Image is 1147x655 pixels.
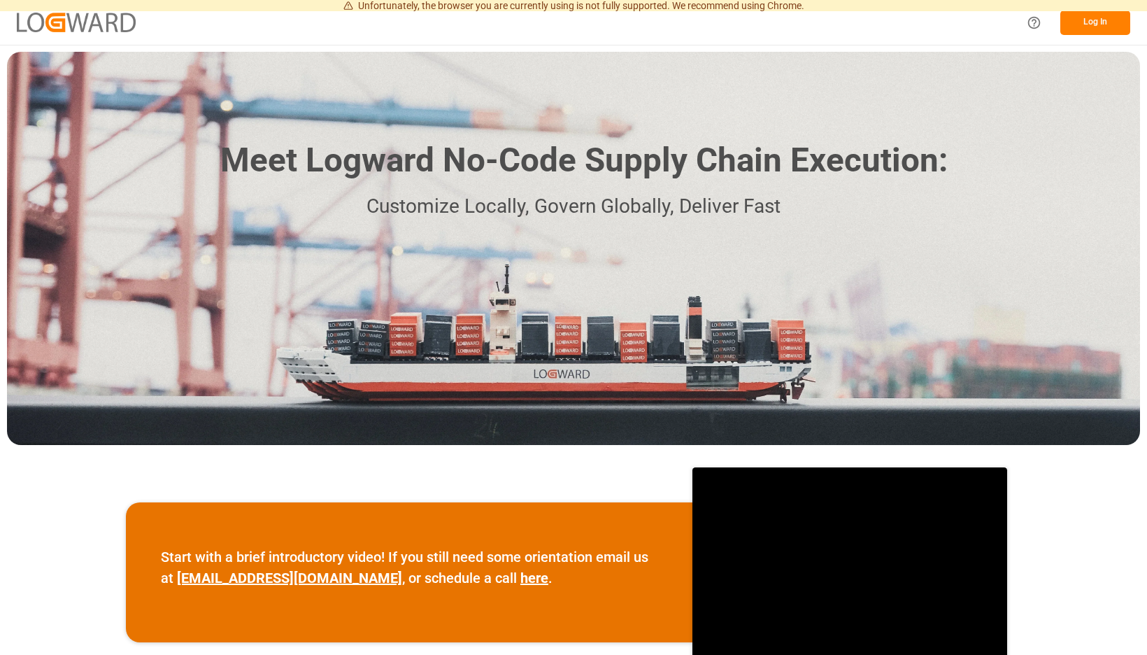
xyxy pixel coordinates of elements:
p: Start with a brief introductory video! If you still need some orientation email us at , or schedu... [161,547,657,589]
a: here [520,570,548,586]
button: Help Center [1018,7,1050,38]
button: Log In [1060,10,1130,35]
h1: Meet Logward No-Code Supply Chain Execution: [220,136,948,185]
p: Customize Locally, Govern Globally, Deliver Fast [199,191,948,223]
img: Logward_new_orange.png [17,13,136,31]
a: [EMAIL_ADDRESS][DOMAIN_NAME] [177,570,402,586]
